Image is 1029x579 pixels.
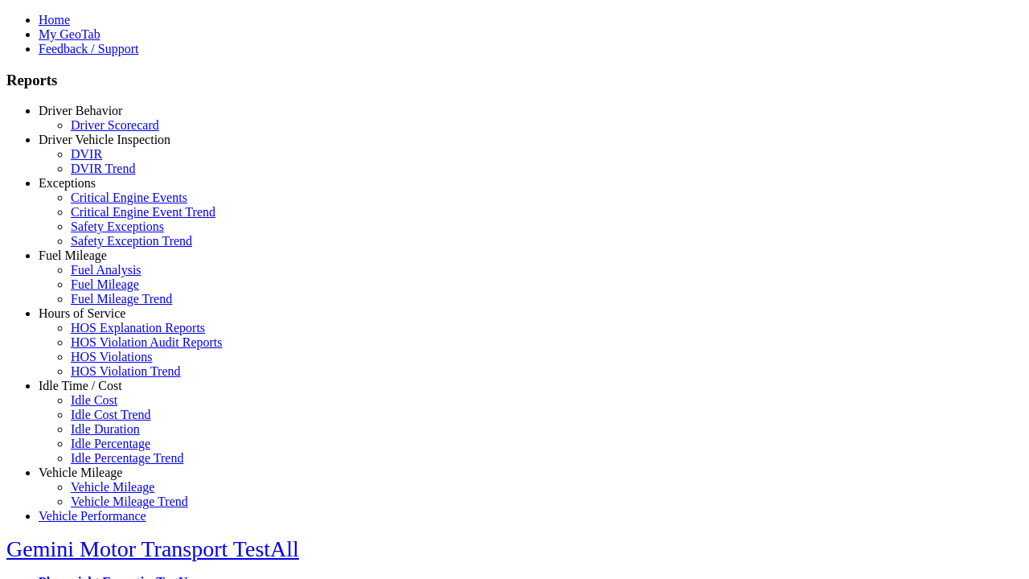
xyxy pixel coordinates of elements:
[39,306,125,320] a: Hours of Service
[6,72,1023,89] h3: Reports
[71,191,187,204] a: Critical Engine Events
[71,451,183,465] a: Idle Percentage Trend
[71,118,159,132] a: Driver Scorecard
[71,422,140,436] a: Idle Duration
[71,408,151,421] a: Idle Cost Trend
[71,147,102,161] a: DVIR
[71,335,223,349] a: HOS Violation Audit Reports
[71,277,139,291] a: Fuel Mileage
[71,234,192,248] a: Safety Exception Trend
[39,13,70,27] a: Home
[39,509,146,523] a: Vehicle Performance
[71,205,215,219] a: Critical Engine Event Trend
[71,495,188,508] a: Vehicle Mileage Trend
[39,248,107,262] a: Fuel Mileage
[71,292,172,306] a: Fuel Mileage Trend
[39,466,122,479] a: Vehicle Mileage
[39,27,100,41] a: My GeoTab
[71,321,205,335] a: HOS Explanation Reports
[6,536,299,561] a: Gemini Motor Transport TestAll
[39,379,122,392] a: Idle Time / Cost
[39,42,138,55] a: Feedback / Support
[71,263,141,277] a: Fuel Analysis
[71,162,135,175] a: DVIR Trend
[71,364,181,378] a: HOS Violation Trend
[39,104,122,117] a: Driver Behavior
[39,133,170,146] a: Driver Vehicle Inspection
[39,176,96,190] a: Exceptions
[71,220,164,233] a: Safety Exceptions
[71,437,150,450] a: Idle Percentage
[71,480,154,494] a: Vehicle Mileage
[71,393,117,407] a: Idle Cost
[71,350,152,363] a: HOS Violations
